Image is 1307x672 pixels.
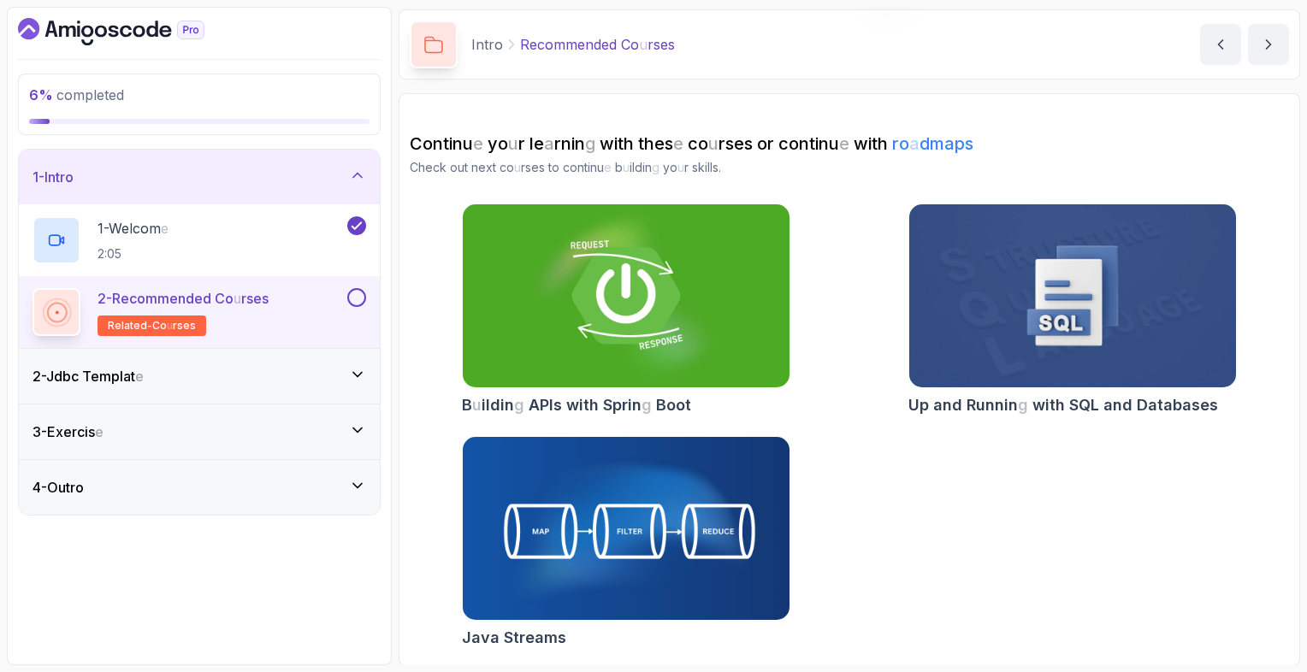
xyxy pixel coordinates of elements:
readpronunciation-span: a [544,133,554,154]
readpronunciation-word: Check [410,160,447,174]
readpronunciation-word: or [757,133,774,154]
readpronunciation-word: Java [462,628,500,646]
readpronunciation-word: Intro [44,168,74,186]
button: 2-Jdbc Template [19,349,380,404]
readpronunciation-span: yo [663,160,677,174]
h3: 1 - [33,167,74,187]
readpronunciation-span: u [167,319,173,332]
readpronunciation-word: next [471,160,496,174]
button: 1-Intro [19,150,380,204]
readpronunciation-word: Is [549,396,562,414]
readpronunciation-span: u [514,160,521,174]
readpronunciation-span: ildin [630,160,652,174]
readpronunciation-span: rses [173,319,196,332]
button: 3-Exercise [19,404,380,459]
a: Up and Running with SQL and Databases cardUp and Running with SQL and Databases [908,203,1237,417]
readpronunciation-word: Databases [1137,396,1218,414]
readpronunciation-span: continu [563,160,604,174]
img: Building APIs with Spring Boot card [463,204,790,387]
readpronunciation-span: Co [621,36,639,53]
h3: 3 - [33,421,103,442]
readpronunciation-span: u [708,133,719,154]
readpronunciation-span: thes [638,133,673,154]
readpronunciation-span: u [639,36,648,53]
readpronunciation-span: u [508,133,518,154]
readpronunciation-span: e [135,368,144,385]
readpronunciation-word: and [1103,396,1133,414]
readpronunciation-span: u [623,160,630,174]
img: Up and Running with SQL and Databases card [909,204,1236,387]
readpronunciation-span: e [604,160,612,174]
readpronunciation-word: A [529,396,540,414]
readpronunciation-span: u [677,160,684,174]
readpronunciation-word: out [450,160,468,174]
button: previous content [1200,24,1241,65]
readpronunciation-span: g [652,160,659,174]
readpronunciation-span: e [673,133,683,154]
readpronunciation-span: r [684,160,689,174]
a: Dashboard [18,18,244,45]
readpronunciation-word: with [566,396,599,414]
readpronunciation-span: g [1018,396,1028,414]
p: 1 - [98,218,169,239]
a: roadmaps [892,133,973,154]
readpronunciation-span: . [719,160,721,174]
readpronunciation-word: Intro [471,36,503,53]
readpronunciation-word: with [600,133,634,154]
readpronunciation-span: Co [215,290,234,307]
readpronunciation-span: Runnin [967,396,1018,414]
readpronunciation-word: Boot [656,396,691,414]
readpronunciation-span: rnin [554,133,585,154]
readpronunciation-span: Welcom [109,220,161,237]
readpronunciation-span: B [462,396,472,414]
readpronunciation-span: e [473,133,483,154]
readpronunciation-word: P [540,396,549,414]
readpronunciation-span: rses [648,36,675,53]
readpronunciation-span: ildin [482,396,514,414]
readpronunciation-span: Sprin [603,396,642,414]
readpronunciation-word: with [1032,396,1065,414]
readpronunciation-word: Recommended [112,290,211,307]
p: 2:05 [98,245,169,262]
img: Java Streams card [463,437,790,620]
readpronunciation-word: Outro [47,479,84,496]
readpronunciation-word: Streams [504,628,566,646]
readpronunciation-word: and [933,396,962,414]
readpronunciation-span: co [500,160,514,174]
span: 6 % [29,86,53,103]
readpronunciation-span: a [909,133,920,154]
readpronunciation-span: continu [778,133,839,154]
readpronunciation-span: Exercis [47,423,95,440]
button: 1-Welcome2:05 [33,216,366,264]
readpronunciation-span: co [688,133,708,154]
readpronunciation-span: u [472,396,482,414]
readpronunciation-span: le [529,133,544,154]
readpronunciation-word: Recommended [520,36,617,53]
readpronunciation-word: SQL [1069,396,1099,414]
readpronunciation-span: b [615,160,623,174]
readpronunciation-span: dmaps [920,133,973,154]
readpronunciation-span: e [839,133,849,154]
readpronunciation-span: Continu [410,133,473,154]
readpronunciation-span: ro [892,133,909,154]
readpronunciation-span: Templat [82,368,135,385]
button: next content [1248,24,1289,65]
readpronunciation-span: rses [719,133,753,154]
readpronunciation-word: Up [908,396,929,414]
a: Building APIs with Spring Boot cardBuilding APIs with Spring Boot [462,203,790,417]
h3: 4 - [33,477,84,498]
readpronunciation-span: e [95,423,103,440]
readpronunciation-span: g [585,133,595,154]
readpronunciation-span: e [161,220,169,237]
h3: 2 - [33,366,144,386]
readpronunciation-span: rses [241,290,269,307]
readpronunciation-span: yo [488,133,508,154]
p: 2 - [98,288,269,309]
readpronunciation-word: completed [56,86,124,103]
button: 2-Recommended Coursesrelated-courses [33,288,366,336]
readpronunciation-span: u [234,290,241,307]
button: 4-Outro [19,460,380,515]
readpronunciation-span: rses [521,160,545,174]
readpronunciation-word: skills [692,160,719,174]
readpronunciation-span: related-co [108,319,167,332]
